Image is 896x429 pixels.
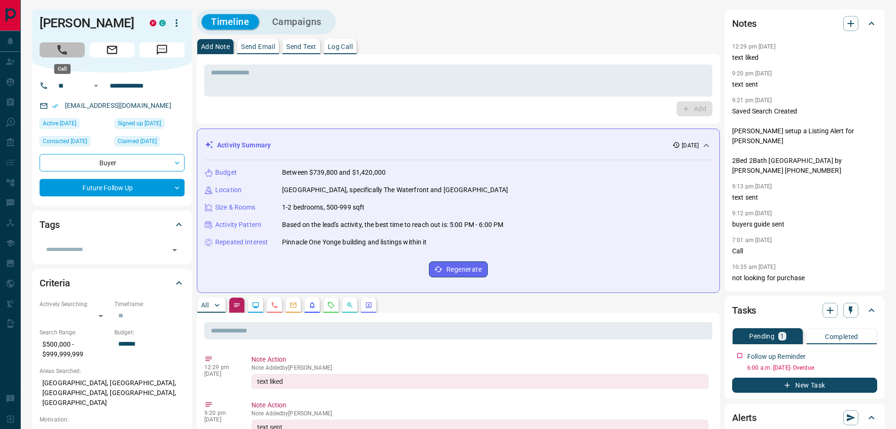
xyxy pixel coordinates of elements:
[429,261,488,277] button: Regenerate
[682,141,699,150] p: [DATE]
[65,102,171,109] a: [EMAIL_ADDRESS][DOMAIN_NAME]
[282,185,508,195] p: [GEOGRAPHIC_DATA], specifically The Waterfront and [GEOGRAPHIC_DATA]
[251,400,709,410] p: Note Action
[202,14,259,30] button: Timeline
[43,137,87,146] span: Contacted [DATE]
[251,364,709,371] p: Note Added by [PERSON_NAME]
[40,367,185,375] p: Areas Searched:
[114,136,185,149] div: Thu Jul 24 2025
[204,364,237,371] p: 12:29 pm
[118,119,161,128] span: Signed up [DATE]
[201,43,230,50] p: Add Note
[732,16,757,31] h2: Notes
[780,333,784,340] p: 1
[114,328,185,337] p: Budget:
[40,217,59,232] h2: Tags
[201,302,209,308] p: All
[747,352,806,362] p: Follow up Reminder
[747,364,877,372] p: 6:00 a.m. [DATE] - Overdue
[40,179,185,196] div: Future Follow Up
[40,415,185,424] p: Motivation:
[215,185,242,195] p: Location
[40,16,136,31] h1: [PERSON_NAME]
[118,137,157,146] span: Claimed [DATE]
[346,301,354,309] svg: Opportunities
[308,301,316,309] svg: Listing Alerts
[52,103,58,109] svg: Email Verified
[114,118,185,131] div: Thu Feb 01 2018
[40,272,185,294] div: Criteria
[732,264,775,270] p: 10:35 am [DATE]
[40,154,185,171] div: Buyer
[732,303,756,318] h2: Tasks
[40,213,185,236] div: Tags
[43,119,76,128] span: Active [DATE]
[286,43,316,50] p: Send Text
[204,416,237,423] p: [DATE]
[732,246,877,256] p: Call
[732,378,877,393] button: New Task
[732,273,877,283] p: not looking for purchase
[282,237,427,247] p: Pinnacle One Yonge building and listings within it
[251,374,709,389] div: text liked
[204,410,237,416] p: 9:20 pm
[282,168,386,178] p: Between $739,800 and $1,420,000
[749,333,775,340] p: Pending
[217,140,271,150] p: Activity Summary
[282,220,503,230] p: Based on the lead's activity, the best time to reach out is: 5:00 PM - 6:00 PM
[732,53,877,63] p: text liked
[732,237,772,243] p: 7:01 am [DATE]
[40,328,110,337] p: Search Range:
[732,299,877,322] div: Tasks
[732,183,772,190] p: 9:13 pm [DATE]
[40,136,110,149] div: Thu Jul 24 2025
[732,12,877,35] div: Notes
[732,106,877,176] p: Saved Search Created [PERSON_NAME] setup a Listing Alert for [PERSON_NAME] 2Bed 2Bath [GEOGRAPHIC...
[54,64,71,74] div: Call
[282,202,364,212] p: 1-2 bedrooms, 500-999 sqft
[159,20,166,26] div: condos.ca
[40,118,110,131] div: Thu Jul 24 2025
[732,70,772,77] p: 9:20 pm [DATE]
[215,237,268,247] p: Repeated Interest
[328,43,353,50] p: Log Call
[732,406,877,429] div: Alerts
[241,43,275,50] p: Send Email
[204,371,237,377] p: [DATE]
[732,80,877,89] p: text sent
[732,410,757,425] h2: Alerts
[327,301,335,309] svg: Requests
[263,14,331,30] button: Campaigns
[251,410,709,417] p: Note Added by [PERSON_NAME]
[825,333,858,340] p: Completed
[40,337,110,362] p: $500,000 - $999,999,999
[139,42,185,57] span: Message
[290,301,297,309] svg: Emails
[732,97,772,104] p: 9:21 pm [DATE]
[40,300,110,308] p: Actively Searching:
[168,243,181,257] button: Open
[732,43,775,50] p: 12:29 pm [DATE]
[114,300,185,308] p: Timeframe:
[215,168,237,178] p: Budget
[40,375,185,411] p: [GEOGRAPHIC_DATA], [GEOGRAPHIC_DATA], [GEOGRAPHIC_DATA], [GEOGRAPHIC_DATA], [GEOGRAPHIC_DATA]
[205,137,712,154] div: Activity Summary[DATE]
[150,20,156,26] div: property.ca
[251,355,709,364] p: Note Action
[732,219,877,229] p: buyers guide sent
[732,210,772,217] p: 9:12 pm [DATE]
[215,220,261,230] p: Activity Pattern
[215,202,256,212] p: Size & Rooms
[233,301,241,309] svg: Notes
[732,193,877,202] p: text sent
[40,42,85,57] span: Call
[89,42,135,57] span: Email
[90,80,102,91] button: Open
[365,301,372,309] svg: Agent Actions
[252,301,259,309] svg: Lead Browsing Activity
[40,275,70,291] h2: Criteria
[271,301,278,309] svg: Calls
